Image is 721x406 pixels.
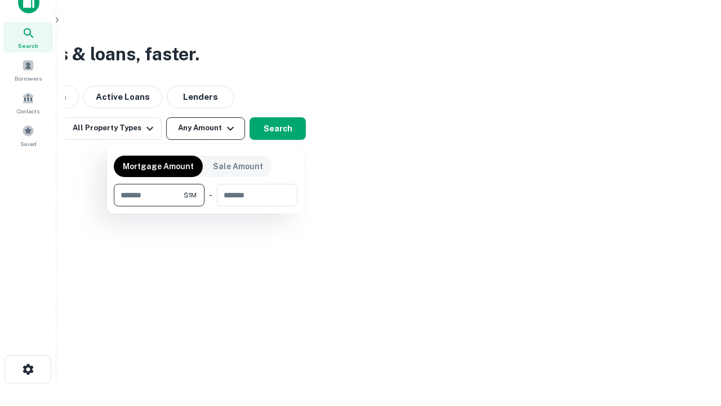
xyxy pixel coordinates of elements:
[213,160,263,173] p: Sale Amount
[209,184,212,206] div: -
[665,316,721,370] iframe: Chat Widget
[123,160,194,173] p: Mortgage Amount
[184,190,197,200] span: $1M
